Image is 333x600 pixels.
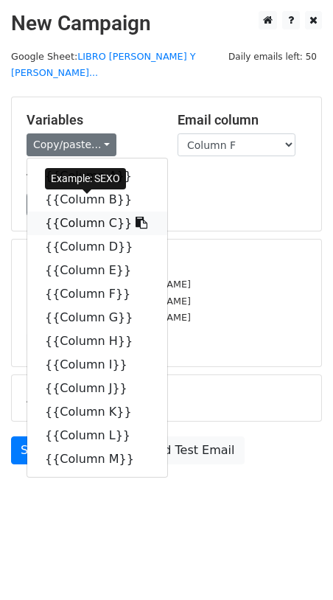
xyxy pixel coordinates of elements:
[27,329,167,353] a: {{Column H}}
[27,306,167,329] a: {{Column G}}
[27,400,167,424] a: {{Column K}}
[27,447,167,471] a: {{Column M}}
[27,312,191,323] small: [EMAIL_ADDRESS][DOMAIN_NAME]
[132,436,244,464] a: Send Test Email
[27,424,167,447] a: {{Column L}}
[27,112,155,128] h5: Variables
[27,259,167,282] a: {{Column E}}
[27,188,167,212] a: {{Column B}}
[27,212,167,235] a: {{Column C}}
[45,168,126,189] div: Example: SEXO
[27,235,167,259] a: {{Column D}}
[27,164,167,188] a: {{Column A}}
[11,51,195,79] small: Google Sheet:
[259,529,333,600] iframe: Chat Widget
[27,296,191,307] small: [EMAIL_ADDRESS][DOMAIN_NAME]
[11,11,322,36] h2: New Campaign
[223,49,322,65] span: Daily emails left: 50
[27,353,167,377] a: {{Column I}}
[259,529,333,600] div: Widget de chat
[223,51,322,62] a: Daily emails left: 50
[27,377,167,400] a: {{Column J}}
[11,436,60,464] a: Send
[178,112,306,128] h5: Email column
[27,282,167,306] a: {{Column F}}
[27,133,116,156] a: Copy/paste...
[11,51,195,79] a: LIBRO [PERSON_NAME] Y [PERSON_NAME]...
[27,279,191,290] small: [EMAIL_ADDRESS][DOMAIN_NAME]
